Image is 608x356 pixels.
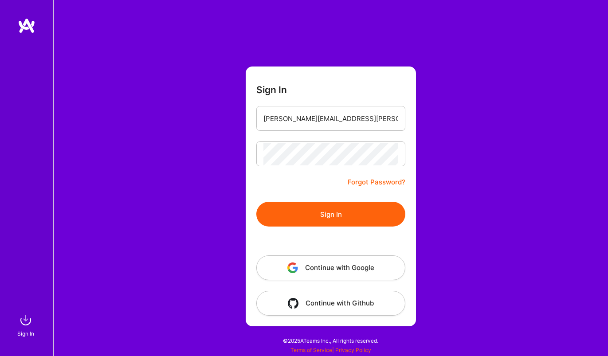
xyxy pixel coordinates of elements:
[19,311,35,338] a: sign inSign In
[17,329,34,338] div: Sign In
[17,311,35,329] img: sign in
[18,18,35,34] img: logo
[53,329,608,352] div: © 2025 ATeams Inc., All rights reserved.
[290,347,371,353] span: |
[256,202,405,227] button: Sign In
[335,347,371,353] a: Privacy Policy
[263,107,398,130] input: Email...
[287,262,298,273] img: icon
[256,255,405,280] button: Continue with Google
[348,177,405,188] a: Forgot Password?
[256,84,287,95] h3: Sign In
[256,291,405,316] button: Continue with Github
[288,298,298,309] img: icon
[290,347,332,353] a: Terms of Service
